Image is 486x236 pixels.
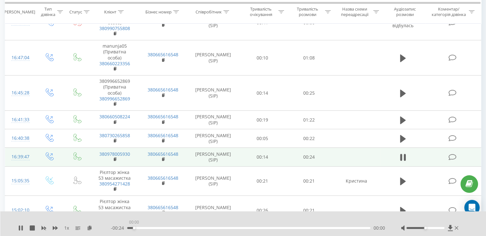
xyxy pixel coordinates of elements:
[239,40,286,75] td: 00:10
[286,148,332,166] td: 00:24
[286,40,332,75] td: 01:08
[99,210,130,216] a: 380954271428
[12,132,28,145] div: 16:40:38
[291,7,323,18] div: Тривалість розмови
[196,9,222,15] div: Співробітник
[286,166,332,196] td: 00:21
[128,218,140,227] div: 00:00
[111,225,127,231] span: - 00:24
[69,9,82,15] div: Статус
[239,196,286,225] td: 00:26
[12,204,28,216] div: 15:02:10
[40,7,55,18] div: Тип дзвінка
[148,51,178,58] a: 380665616548
[390,17,415,28] span: Розмова не відбулась
[99,181,130,187] a: 380954271428
[148,87,178,93] a: 380665616548
[386,7,424,18] div: Аудіозапис розмови
[239,75,286,111] td: 00:14
[286,129,332,148] td: 00:22
[104,9,116,15] div: Клієнт
[187,40,239,75] td: [PERSON_NAME] (SIP)
[239,148,286,166] td: 00:14
[99,25,130,31] a: 380990755808
[286,75,332,111] td: 00:25
[245,7,277,18] div: Тривалість очікування
[148,151,178,157] a: 380665616548
[332,166,380,196] td: Кристина
[99,151,130,157] a: 380978005930
[64,225,69,231] span: 1 x
[145,9,172,15] div: Бізнес номер
[12,175,28,187] div: 15:05:35
[148,204,178,210] a: 380665616548
[3,9,35,15] div: [PERSON_NAME]
[187,196,239,225] td: [PERSON_NAME] (SIP)
[286,196,332,225] td: 00:21
[239,166,286,196] td: 00:21
[430,7,467,18] div: Коментар/категорія дзвінка
[239,129,286,148] td: 00:05
[12,151,28,163] div: 16:39:47
[12,87,28,99] div: 16:45:28
[148,175,178,181] a: 380665616548
[99,96,130,102] a: 380996652869
[239,111,286,129] td: 00:19
[90,166,139,196] td: Рієлтор жінка 53 масажистка
[12,114,28,126] div: 16:41:33
[187,129,239,148] td: [PERSON_NAME] (SIP)
[148,132,178,138] a: 380665616548
[187,148,239,166] td: [PERSON_NAME] (SIP)
[99,114,130,120] a: 380660508224
[90,196,139,225] td: Рієлтор жінка 53 масажистка
[99,60,130,67] a: 380660223356
[187,75,239,111] td: [PERSON_NAME] (SIP)
[187,166,239,196] td: [PERSON_NAME] (SIP)
[148,114,178,120] a: 380665616548
[424,227,427,229] div: Accessibility label
[90,75,139,111] td: 380996652869 (Приватна особа)
[374,225,385,231] span: 00:00
[187,111,239,129] td: [PERSON_NAME] (SIP)
[12,51,28,64] div: 16:47:04
[338,7,372,18] div: Назва схеми переадресації
[133,227,135,229] div: Accessibility label
[90,40,139,75] td: manunja05 (Приватна особа)
[99,132,130,138] a: 380730265858
[286,111,332,129] td: 01:22
[464,200,480,215] div: Open Intercom Messenger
